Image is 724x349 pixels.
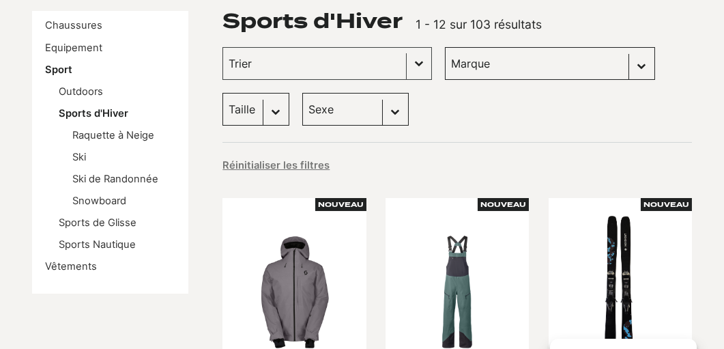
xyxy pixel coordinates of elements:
[59,238,136,251] a: Sports Nautique
[222,11,403,31] h1: Sports d'Hiver
[59,217,136,229] a: Sports de Glisse
[45,260,97,273] a: Vêtements
[59,85,103,98] a: Outdoors
[72,173,158,185] a: Ski de Randonnée
[222,158,330,172] button: Réinitialiser les filtres
[407,48,431,79] button: Basculer la liste
[59,107,128,120] a: Sports d'Hiver
[45,19,102,31] a: Chaussures
[45,42,102,54] a: Equipement
[229,55,401,72] input: Trier
[72,195,126,207] a: Snowboard
[45,64,72,76] a: Sport
[72,151,86,163] a: Ski
[416,17,542,31] span: 1 - 12 sur 103 résultats
[72,129,154,141] a: Raquette à Neige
